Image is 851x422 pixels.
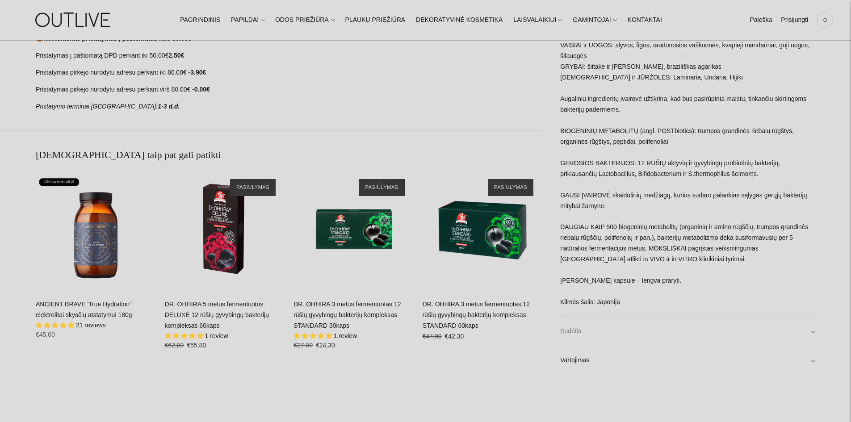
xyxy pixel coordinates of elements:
[36,84,542,95] p: Pristatymas pirkėjo nurodytu adresu perkant virš 80.00€ -
[560,317,815,346] a: Sudėtis
[416,10,503,30] a: DEKORATYVINĖ KOSMETIKA
[560,346,815,375] a: Vartojimas
[205,332,228,339] span: 1 review
[781,10,808,30] a: Prisijungti
[275,10,335,30] a: ODOS PRIEŽIŪRA
[194,86,210,93] strong: 0.00€
[817,10,833,30] a: 0
[165,342,184,349] s: €62,00
[36,322,76,329] span: 5.00 stars
[158,103,180,110] strong: 1-3 d.d.
[293,301,401,329] a: DR. OHHIRA 3 metus fermentuotas 12 rūšių gyvybingų bakterijų kompleksas STANDARD 30kaps
[36,301,132,318] a: ANCIENT BRAVE 'True Hydration' elektrolitai skysčių atstatymui 180g
[293,332,334,339] span: 5.00 stars
[423,333,442,340] s: €47,00
[334,332,357,339] span: 1 review
[293,342,313,349] s: €27,00
[18,4,130,35] img: OUTLIVE
[231,10,264,30] a: PAPILDAI
[36,331,55,338] span: €45,00
[43,35,191,42] strong: Nemokamas pristatymas į paštomatus nuo 50.00€
[190,69,206,76] strong: 3.90€
[293,170,414,290] a: DR. OHHIRA 3 metus fermentuotas 12 rūšių gyvybingų bakterijų kompleksas STANDARD 30kaps
[423,170,543,290] a: DR. OHHIRA 3 metus fermentuotas 12 rūšių gyvybingų bakterijų kompleksas STANDARD 60kaps
[36,170,156,290] a: ANCIENT BRAVE 'True Hydration' elektrolitai skysčių atstatymui 180g
[187,342,206,349] span: €55,80
[750,10,772,30] a: Paieška
[168,52,184,59] strong: 2.50€
[628,10,662,30] a: KONTAKTAI
[573,10,616,30] a: GAMINTOJAI
[316,342,335,349] span: €24,30
[423,301,530,329] a: DR. OHHIRA 3 metus fermentuotas 12 rūšių gyvybingų bakterijų kompleksas STANDARD 60kaps
[36,67,542,78] p: Pristatymas pirkėjo nurodytu adresu perkant iki 80.00€ -
[180,10,220,30] a: PAGRINDINIS
[36,103,158,110] em: Pristatymo terminai [GEOGRAPHIC_DATA]:
[345,10,406,30] a: PLAUKŲ PRIEŽIŪRA
[165,332,205,339] span: 5.00 stars
[76,322,106,329] span: 21 reviews
[36,50,542,61] p: Pristatymas į paštomatą DPD perkant iki 50.00€
[36,148,542,162] h2: [DEMOGRAPHIC_DATA] taip pat gali patikti
[165,170,285,290] a: DR. OHHIRA 5 metus fermentuotos DELUXE 12 rūšių gyvybingų bakterijų kompleksas 60kaps
[445,333,464,340] span: €42,30
[513,10,562,30] a: LAISVALAIKIUI
[819,14,831,26] span: 0
[165,301,269,329] a: DR. OHHIRA 5 metus fermentuotos DELUXE 12 rūšių gyvybingų bakterijų kompleksas 60kaps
